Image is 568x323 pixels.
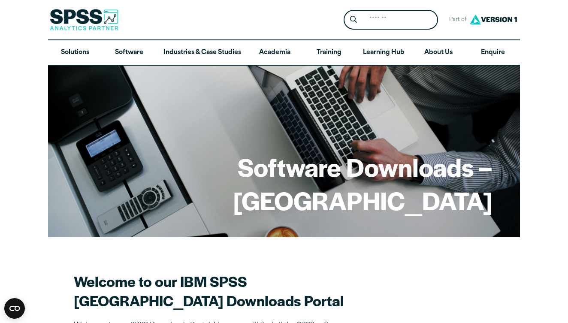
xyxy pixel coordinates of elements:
a: Solutions [48,40,102,65]
a: Software [102,40,156,65]
button: Search magnifying glass icon [346,12,362,28]
a: About Us [411,40,465,65]
a: Enquire [466,40,520,65]
nav: Desktop version of site main menu [48,40,520,65]
a: Learning Hub [356,40,411,65]
form: Site Header Search Form [344,10,438,30]
a: Industries & Case Studies [157,40,248,65]
h1: Software Downloads – [GEOGRAPHIC_DATA] [76,150,492,217]
a: Training [302,40,356,65]
button: Open CMP widget [4,298,25,319]
svg: Search magnifying glass icon [350,16,357,23]
span: Part of [445,14,468,26]
h2: Welcome to our IBM SPSS [GEOGRAPHIC_DATA] Downloads Portal [74,272,374,310]
img: SPSS Analytics Partner [50,9,118,30]
a: Academia [248,40,302,65]
img: Version1 Logo [468,12,519,27]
